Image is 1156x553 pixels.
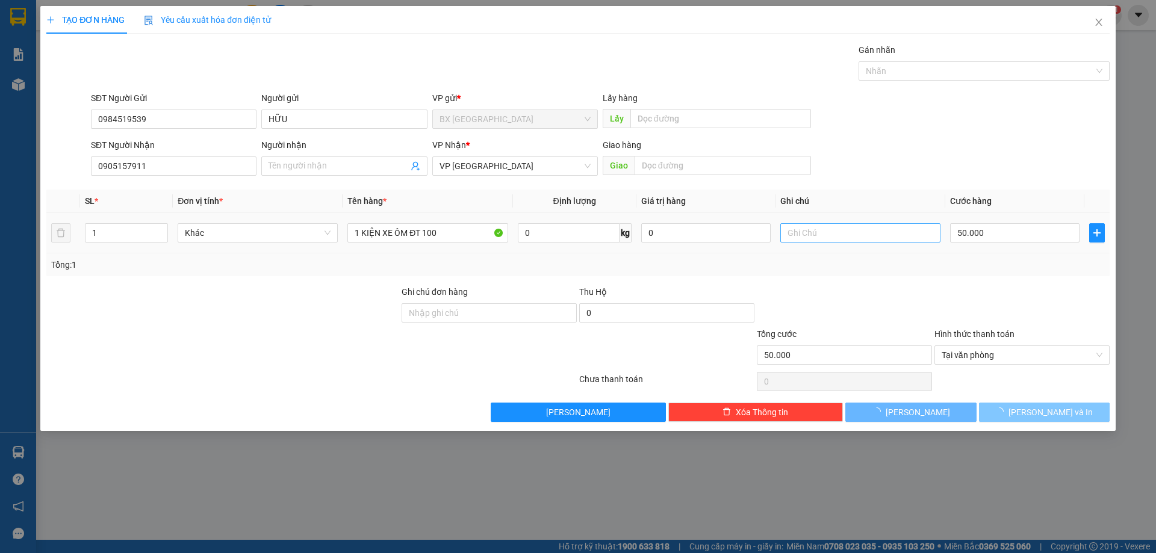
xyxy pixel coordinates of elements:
span: TẠO ĐƠN HÀNG [46,15,125,25]
div: Người nhận [261,138,427,152]
span: [PERSON_NAME] [546,406,611,419]
input: Dọc đường [630,109,811,128]
span: Xóa Thông tin [736,406,788,419]
span: user-add [411,161,420,171]
span: Giá trị hàng [641,196,686,206]
span: Định lượng [553,196,596,206]
label: Gán nhãn [859,45,895,55]
span: kg [620,223,632,243]
img: icon [144,16,154,25]
button: plus [1089,223,1105,243]
span: plus [46,16,55,24]
span: [PERSON_NAME] [886,406,950,419]
strong: CÔNG TY CP BÌNH TÂM [43,7,163,40]
div: Người gửi [261,91,427,105]
span: close [1094,17,1104,27]
span: [PERSON_NAME] và In [1008,406,1093,419]
span: Khác [185,224,331,242]
span: BX Quảng Ngãi ĐT: [43,42,168,65]
span: Tên hàng [347,196,387,206]
th: Ghi chú [775,190,945,213]
button: [PERSON_NAME] [845,403,976,422]
span: Đơn vị tính [178,196,223,206]
div: SĐT Người Gửi [91,91,256,105]
span: Gửi: [5,69,22,81]
button: [PERSON_NAME] [491,403,666,422]
div: SĐT Người Nhận [91,138,256,152]
span: BX Quảng Ngãi [440,110,591,128]
span: Giao hàng [603,140,641,150]
input: Dọc đường [635,156,811,175]
span: Tổng cước [757,329,797,339]
span: Cước hàng [950,196,992,206]
label: Hình thức thanh toán [934,329,1015,339]
span: Lấy hàng [603,93,638,103]
img: logo [5,9,41,63]
div: VP gửi [432,91,598,105]
span: Thu Hộ [579,287,607,297]
span: 0963859729 [5,81,59,92]
span: BX [GEOGRAPHIC_DATA] - [22,69,135,81]
span: Giao [603,156,635,175]
span: SL [85,196,95,206]
input: Ghi chú đơn hàng [402,303,577,323]
label: Ghi chú đơn hàng [402,287,468,297]
span: 0941 78 2525 [43,42,168,65]
span: loading [872,407,886,416]
span: delete [722,407,731,417]
input: VD: Bàn, Ghế [347,223,508,243]
span: VP Nhận [432,140,466,150]
div: Tổng: 1 [51,258,446,271]
button: deleteXóa Thông tin [668,403,844,422]
div: Chưa thanh toán [578,372,756,394]
span: VP Hà Nội [440,157,591,175]
span: loading [995,407,1008,416]
button: Close [1082,6,1116,40]
span: Yêu cầu xuất hóa đơn điện tử [144,15,271,25]
input: Ghi Chú [780,223,940,243]
input: 0 [641,223,771,243]
button: delete [51,223,70,243]
span: Lấy [603,109,630,128]
span: plus [1090,228,1104,238]
span: Tại văn phòng [942,346,1102,364]
button: [PERSON_NAME] và In [979,403,1110,422]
